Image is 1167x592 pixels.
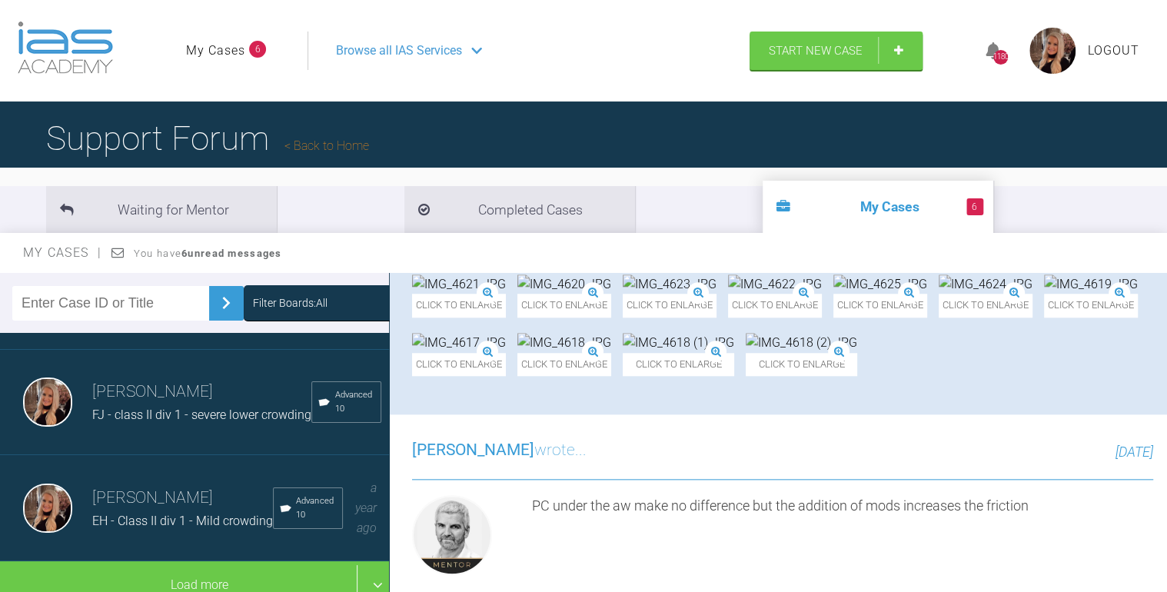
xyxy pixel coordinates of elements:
[186,41,245,61] a: My Cases
[12,286,209,321] input: Enter Case ID or Title
[623,294,716,318] span: Click to enlarge
[939,274,1032,294] img: IMG_4624.JPG
[92,379,311,405] h3: [PERSON_NAME]
[23,484,72,533] img: Emma Wall
[296,494,336,522] span: Advanced 10
[412,495,492,575] img: Ross Hobson
[412,353,506,377] span: Click to enlarge
[355,481,377,534] span: a year ago
[134,248,282,259] span: You have
[750,32,923,70] a: Start New Case
[412,441,534,459] span: [PERSON_NAME]
[46,186,277,233] li: Waiting for Mentor
[517,353,611,377] span: Click to enlarge
[249,41,266,58] span: 6
[92,485,273,511] h3: [PERSON_NAME]
[728,274,822,294] img: IMG_4622.JPG
[92,407,311,422] span: FJ - class II div 1 - severe lower crowding
[412,294,506,318] span: Click to enlarge
[746,353,857,377] span: Click to enlarge
[1029,28,1076,74] img: profile.png
[623,333,734,353] img: IMG_4618 (1).JPG
[214,291,238,315] img: chevronRight.28bd32b0.svg
[253,294,327,311] div: Filter Boards: All
[412,333,506,353] img: IMG_4617.JPG
[623,353,734,377] span: Click to enlarge
[833,294,927,318] span: Click to enlarge
[532,495,1153,581] div: PC under the aw make no difference but the addition of mods increases the friction
[23,377,72,427] img: Emma Wall
[404,186,635,233] li: Completed Cases
[517,274,611,294] img: IMG_4620.JPG
[92,514,273,528] span: EH - Class II div 1 - Mild crowding
[181,248,281,259] strong: 6 unread messages
[517,294,611,318] span: Click to enlarge
[746,333,857,353] img: IMG_4618 (2).JPG
[966,198,983,215] span: 6
[334,388,374,416] span: Advanced 10
[769,44,863,58] span: Start New Case
[517,333,611,353] img: IMG_4618.JPG
[623,274,716,294] img: IMG_4623.JPG
[18,22,113,74] img: logo-light.3e3ef733.png
[833,274,927,294] img: IMG_4625.JPG
[336,41,462,61] span: Browse all IAS Services
[993,50,1008,65] div: 1180
[1088,41,1139,61] a: Logout
[1044,274,1138,294] img: IMG_4619.JPG
[728,294,822,318] span: Click to enlarge
[939,294,1032,318] span: Click to enlarge
[763,181,993,233] li: My Cases
[412,274,506,294] img: IMG_4621.JPG
[284,138,369,153] a: Back to Home
[23,245,102,260] span: My Cases
[46,111,369,165] h1: Support Forum
[1115,444,1153,460] span: [DATE]
[412,437,587,464] h3: wrote...
[1044,294,1138,318] span: Click to enlarge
